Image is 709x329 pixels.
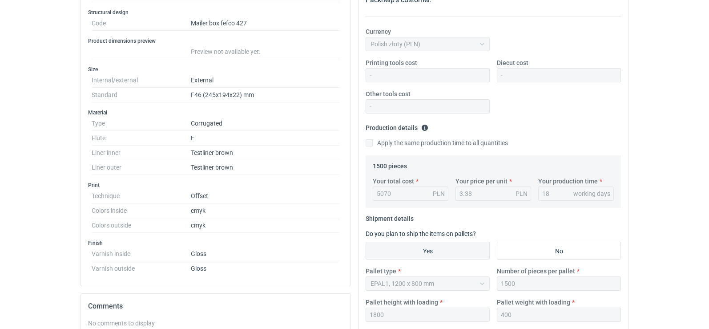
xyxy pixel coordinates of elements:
dd: External [191,73,340,88]
dt: Colors inside [92,203,191,218]
dd: Offset [191,189,340,203]
dt: Colors outside [92,218,191,233]
h3: Structural design [88,9,343,16]
dt: Internal/external [92,73,191,88]
dd: Testliner brown [191,146,340,160]
label: Diecut cost [497,58,528,67]
dt: Flute [92,131,191,146]
label: Other tools cost [366,89,411,98]
dd: Corrugated [191,116,340,131]
label: Do you plan to ship the items on pallets? [366,230,476,237]
span: Preview not available yet. [191,48,261,55]
h3: Material [88,109,343,116]
dt: Varnish outside [92,261,191,272]
div: PLN [433,189,445,198]
label: Your price per unit [455,177,508,186]
label: Printing tools cost [366,58,417,67]
label: Pallet type [366,267,396,276]
dt: Standard [92,88,191,102]
dt: Liner outer [92,160,191,175]
legend: Production details [366,121,428,131]
dd: Gloss [191,261,340,272]
dt: Varnish inside [92,247,191,261]
div: PLN [516,189,528,198]
dt: Technique [92,189,191,203]
h3: Finish [88,240,343,247]
label: Number of pieces per pallet [497,267,575,276]
label: Pallet height with loading [366,298,438,307]
dt: Liner inner [92,146,191,160]
dd: Testliner brown [191,160,340,175]
label: Your total cost [373,177,414,186]
dt: Type [92,116,191,131]
h3: Size [88,66,343,73]
legend: Shipment details [366,211,414,222]
label: Currency [366,27,391,36]
h3: Print [88,182,343,189]
label: Pallet weight with loading [497,298,570,307]
dd: E [191,131,340,146]
label: Apply the same production time to all quantities [366,138,508,147]
h3: Product dimensions preview [88,37,343,45]
dd: Mailer box fefco 427 [191,16,340,31]
div: No comments to display [88,319,343,328]
dd: cmyk [191,203,340,218]
h2: Comments [88,301,343,312]
dd: Gloss [191,247,340,261]
dd: F46 (245x194x22) mm [191,88,340,102]
dt: Code [92,16,191,31]
label: Your production time [538,177,598,186]
legend: 1500 pieces [373,159,407,170]
dd: cmyk [191,218,340,233]
div: working days [573,189,610,198]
